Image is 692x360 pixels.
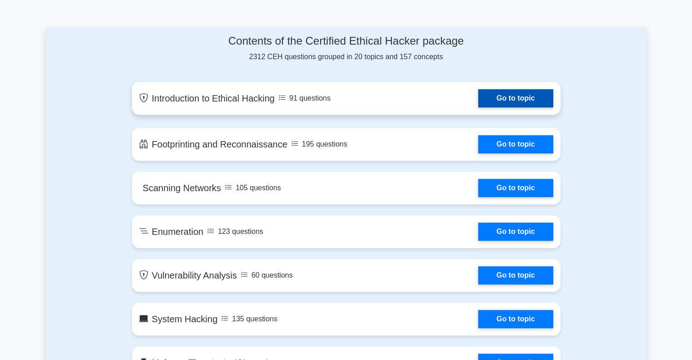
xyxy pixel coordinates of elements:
a: Go to topic [478,266,553,284]
a: Go to topic [478,223,553,241]
a: Go to topic [478,179,553,197]
a: Go to topic [478,135,553,153]
div: 2312 CEH questions grouped in 20 topics and 157 concepts [132,35,561,62]
a: Go to topic [478,89,553,107]
a: Go to topic [478,310,553,328]
h4: Contents of the Certified Ethical Hacker package [132,35,561,48]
